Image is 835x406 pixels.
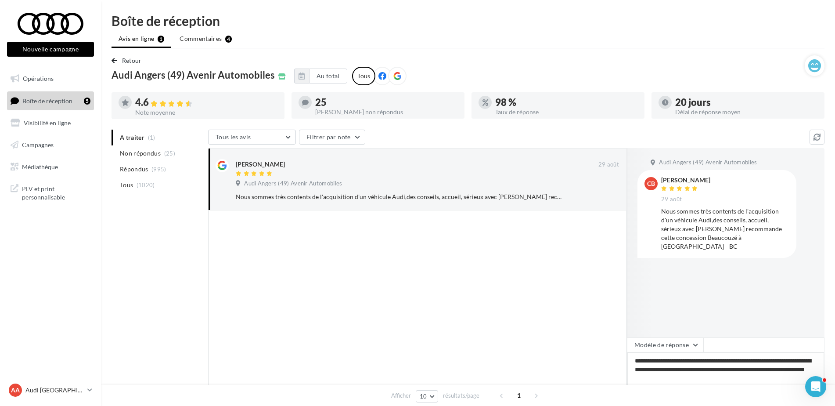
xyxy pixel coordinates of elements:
span: Tous les avis [216,133,251,141]
div: Nous sommes très contents de l'acquisition d'un véhicule Audi,des conseils, accueil, sérieux avec... [661,207,789,251]
div: 20 jours [675,98,817,107]
span: Commentaires [180,34,222,43]
a: Visibilité en ligne [5,114,96,132]
span: 29 août [598,161,619,169]
span: AA [11,386,20,395]
span: 10 [420,393,427,400]
button: Tous les avis [208,130,296,145]
button: 10 [416,390,438,402]
span: Afficher [391,391,411,400]
a: Médiathèque [5,158,96,176]
button: Filtrer par note [299,130,365,145]
span: 29 août [661,196,682,203]
div: 98 % [495,98,637,107]
span: Non répondus [120,149,161,158]
iframe: Intercom live chat [805,376,826,397]
div: 4 [225,36,232,43]
div: 25 [315,98,457,107]
a: Boîte de réception5 [5,91,96,110]
span: CB [647,179,655,188]
span: (995) [151,166,166,173]
span: Audi Angers (49) Avenir Automobiles [244,180,342,188]
span: (25) [164,150,175,157]
span: Visibilité en ligne [24,119,71,127]
span: Boîte de réception [22,97,72,104]
div: [PERSON_NAME] [236,160,285,169]
div: Note moyenne [135,109,277,116]
span: Audi Angers (49) Avenir Automobiles [659,159,757,167]
a: AA Audi [GEOGRAPHIC_DATA] [7,382,94,399]
div: Boîte de réception [112,14,824,27]
div: 5 [84,98,90,105]
span: PLV et print personnalisable [22,183,90,202]
a: Opérations [5,69,96,88]
div: Taux de réponse [495,109,637,115]
span: Tous [120,181,133,189]
button: Au total [309,69,347,83]
a: Campagnes [5,136,96,154]
button: Au total [294,69,347,83]
span: 1 [512,388,526,402]
a: PLV et print personnalisable [5,179,96,205]
span: Opérations [23,75,54,82]
p: Audi [GEOGRAPHIC_DATA] [25,386,84,395]
button: Retour [112,55,145,66]
div: Tous [352,67,375,85]
div: 4.6 [135,98,277,108]
button: Nouvelle campagne [7,42,94,57]
span: Répondus [120,165,148,174]
div: Nous sommes très contents de l'acquisition d'un véhicule Audi,des conseils, accueil, sérieux avec... [236,192,562,201]
span: Médiathèque [22,163,58,170]
span: résultats/page [443,391,479,400]
span: (1020) [137,181,155,188]
div: Délai de réponse moyen [675,109,817,115]
span: Retour [122,57,142,64]
span: Campagnes [22,141,54,149]
span: Audi Angers (49) Avenir Automobiles [112,70,275,80]
div: [PERSON_NAME] non répondus [315,109,457,115]
div: [PERSON_NAME] [661,177,710,183]
button: Modèle de réponse [627,337,703,352]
